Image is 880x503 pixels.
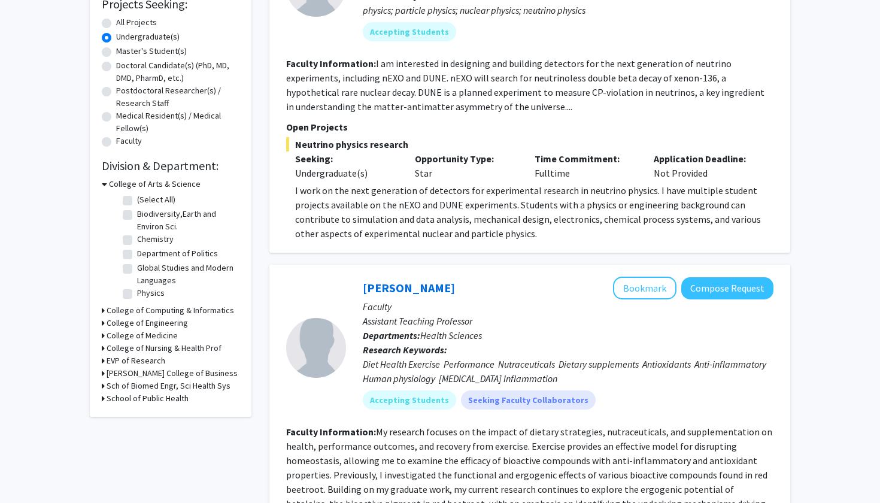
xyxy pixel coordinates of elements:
p: Assistant Teaching Professor [363,314,773,328]
h3: College of Medicine [107,329,178,342]
h3: School of Public Health [107,392,189,405]
b: Research Keywords: [363,344,447,356]
b: Faculty Information: [286,57,376,69]
label: Department of Politics [137,247,218,260]
fg-read-more: I am interested in designing and building detectors for the next generation of neutrino experimen... [286,57,764,113]
div: Diet Health Exercise Performance Nutraceuticals Dietary supplements Antioxidants Anti-inflammator... [363,357,773,386]
h3: College of Engineering [107,317,188,329]
label: Global Studies and Modern Languages [137,262,236,287]
label: Undergraduate(s) [116,31,180,43]
span: Health Sciences [420,329,482,341]
p: I work on the next generation of detectors for experimental research in neutrino physics. I have ... [295,183,773,241]
label: Biodiversity,Earth and Environ Sci. [137,208,236,233]
label: Chemistry [137,233,174,246]
div: physics; particle physics; nuclear physics; neutrino physics [363,3,773,17]
div: Not Provided [645,151,764,180]
h3: Sch of Biomed Engr, Sci Health Sys [107,380,230,392]
label: Physics [137,287,165,299]
b: Departments: [363,329,420,341]
h2: Division & Department: [102,159,239,173]
p: Opportunity Type: [415,151,517,166]
a: [PERSON_NAME] [363,280,455,295]
h3: College of Nursing & Health Prof [107,342,221,354]
label: Medical Resident(s) / Medical Fellow(s) [116,110,239,135]
div: Fulltime [526,151,645,180]
mat-chip: Accepting Students [363,22,456,41]
span: Neutrino physics research [286,137,773,151]
mat-chip: Accepting Students [363,390,456,410]
label: Master's Student(s) [116,45,187,57]
h3: College of Computing & Informatics [107,304,234,317]
p: Open Projects [286,120,773,134]
mat-chip: Seeking Faculty Collaborators [461,390,596,410]
button: Add Steve Vitti to Bookmarks [613,277,676,299]
label: All Projects [116,16,157,29]
label: Postdoctoral Researcher(s) / Research Staff [116,84,239,110]
p: Seeking: [295,151,397,166]
label: Faculty [116,135,142,147]
div: Undergraduate(s) [295,166,397,180]
p: Time Commitment: [535,151,636,166]
p: Application Deadline: [654,151,755,166]
button: Compose Request to Steve Vitti [681,277,773,299]
h3: College of Arts & Science [109,178,201,190]
label: Doctoral Candidate(s) (PhD, MD, DMD, PharmD, etc.) [116,59,239,84]
p: Faculty [363,299,773,314]
h3: EVP of Research [107,354,165,367]
b: Faculty Information: [286,426,376,438]
iframe: Chat [9,449,51,494]
label: (Select All) [137,193,175,206]
div: Star [406,151,526,180]
h3: [PERSON_NAME] College of Business [107,367,238,380]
